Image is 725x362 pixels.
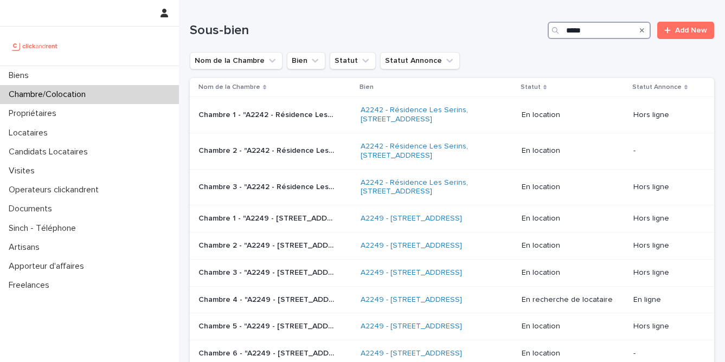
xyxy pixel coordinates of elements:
[198,180,336,192] p: Chambre 3 - "A2242 - Résidence Les Serins, 107 rue de la Jalade, Montpellier 34000"
[633,322,697,331] p: Hors ligne
[632,81,682,93] p: Statut Annonce
[190,259,714,286] tr: Chambre 3 - "A2249 - [STREET_ADDRESS]"Chambre 3 - "A2249 - [STREET_ADDRESS]" A2249 - [STREET_ADDR...
[633,183,697,192] p: Hors ligne
[522,241,625,250] p: En location
[522,349,625,358] p: En location
[361,214,462,223] a: A2249 - [STREET_ADDRESS]
[4,242,48,253] p: Artisans
[198,239,336,250] p: Chambre 2 - "A2249 - 14 Rue de la Fontaine, Torcy 77200"
[361,241,462,250] a: A2249 - [STREET_ADDRESS]
[633,146,697,156] p: -
[522,268,625,277] p: En location
[633,295,697,305] p: En ligne
[9,35,61,57] img: UCB0brd3T0yccxBKYDjQ
[361,106,496,124] a: A2242 - Résidence Les Serins, [STREET_ADDRESS]
[4,185,107,195] p: Operateurs clickandrent
[190,52,283,69] button: Nom de la Chambre
[361,142,496,160] a: A2242 - Résidence Les Serins, [STREET_ADDRESS]
[633,349,697,358] p: -
[4,261,93,271] p: Apporteur d'affaires
[522,111,625,120] p: En location
[633,268,697,277] p: Hors ligne
[361,178,496,197] a: A2242 - Résidence Les Serins, [STREET_ADDRESS]
[522,322,625,331] p: En location
[380,52,460,69] button: Statut Annonce
[633,214,697,223] p: Hors ligne
[361,268,462,277] a: A2249 - [STREET_ADDRESS]
[548,22,651,39] input: Search
[198,293,336,305] p: Chambre 4 - "A2249 - 14 Rue de la Fontaine, Torcy 77200"
[190,23,543,38] h1: Sous-bien
[198,266,336,277] p: Chambre 3 - "A2249 - 14 Rue de la Fontaine, Torcy 77200"
[4,128,56,138] p: Locataires
[675,27,707,34] span: Add New
[4,166,43,176] p: Visites
[633,241,697,250] p: Hors ligne
[522,214,625,223] p: En location
[361,349,462,358] a: A2249 - [STREET_ADDRESS]
[190,169,714,205] tr: Chambre 3 - "A2242 - Résidence Les Serins, [STREET_ADDRESS]"Chambre 3 - "A2242 - Résidence Les Se...
[633,111,697,120] p: Hors ligne
[522,295,625,305] p: En recherche de locataire
[190,232,714,259] tr: Chambre 2 - "A2249 - [STREET_ADDRESS]"Chambre 2 - "A2249 - [STREET_ADDRESS]" A2249 - [STREET_ADDR...
[361,322,462,331] a: A2249 - [STREET_ADDRESS]
[198,144,336,156] p: Chambre 2 - "A2242 - Résidence Les Serins, 107 rue de la Jalade, Montpellier 34000"
[4,89,94,100] p: Chambre/Colocation
[521,81,541,93] p: Statut
[4,204,61,214] p: Documents
[198,108,336,120] p: Chambre 1 - "A2242 - Résidence Les Serins, 107 rue de la Jalade, Montpellier 34000"
[198,320,336,331] p: Chambre 5 - "A2249 - 14 Rue de la Fontaine, Torcy 77200"
[190,286,714,313] tr: Chambre 4 - "A2249 - [STREET_ADDRESS]"Chambre 4 - "A2249 - [STREET_ADDRESS]" A2249 - [STREET_ADDR...
[4,147,97,157] p: Candidats Locataires
[198,212,336,223] p: Chambre 1 - "A2249 - 14 Rue de la Fontaine, Torcy 77200"
[4,223,85,234] p: Sinch - Téléphone
[190,133,714,169] tr: Chambre 2 - "A2242 - Résidence Les Serins, [STREET_ADDRESS]"Chambre 2 - "A2242 - Résidence Les Se...
[522,183,625,192] p: En location
[198,81,260,93] p: Nom de la Chambre
[190,205,714,232] tr: Chambre 1 - "A2249 - [STREET_ADDRESS]"Chambre 1 - "A2249 - [STREET_ADDRESS]" A2249 - [STREET_ADDR...
[657,22,714,39] a: Add New
[4,70,37,81] p: Biens
[361,295,462,305] a: A2249 - [STREET_ADDRESS]
[4,108,65,119] p: Propriétaires
[4,280,58,290] p: Freelances
[190,97,714,133] tr: Chambre 1 - "A2242 - Résidence Les Serins, [STREET_ADDRESS]"Chambre 1 - "A2242 - Résidence Les Se...
[360,81,374,93] p: Bien
[190,313,714,340] tr: Chambre 5 - "A2249 - [STREET_ADDRESS]"Chambre 5 - "A2249 - [STREET_ADDRESS]" A2249 - [STREET_ADDR...
[287,52,325,69] button: Bien
[522,146,625,156] p: En location
[330,52,376,69] button: Statut
[198,347,336,358] p: Chambre 6 - "A2249 - 14 Rue de la Fontaine, Torcy 77200"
